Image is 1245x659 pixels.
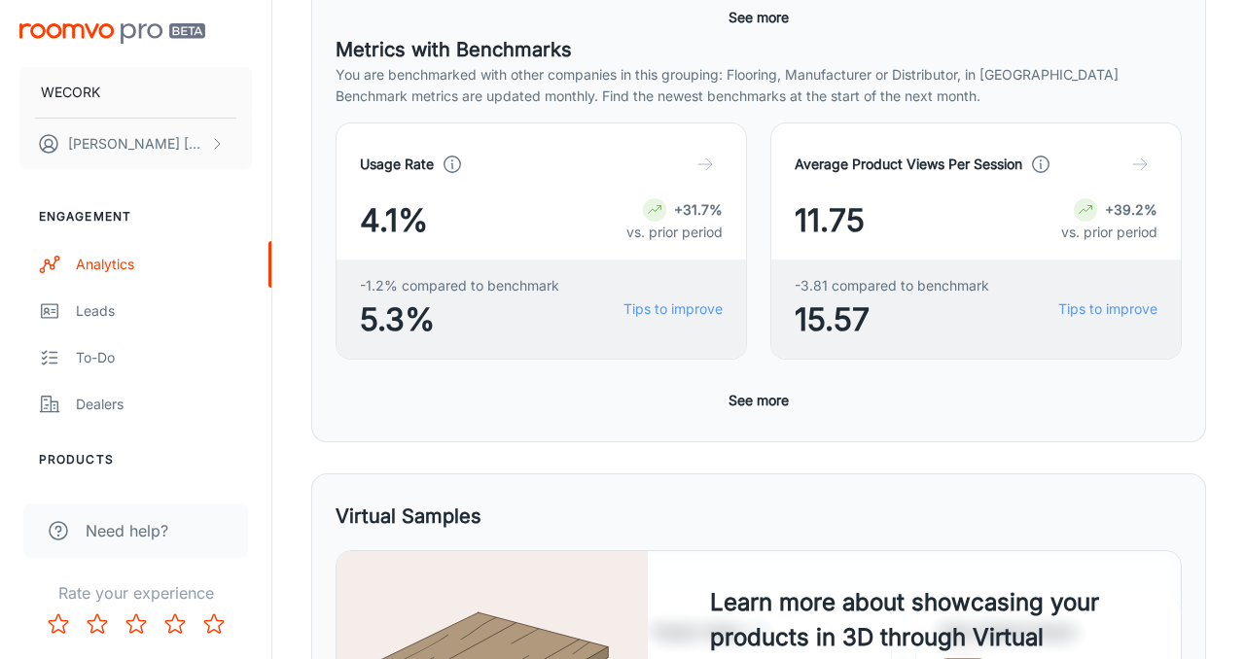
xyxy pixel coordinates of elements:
img: Roomvo PRO Beta [19,23,205,44]
button: WECORK [19,67,252,118]
p: Benchmark metrics are updated monthly. Find the newest benchmarks at the start of the next month. [336,86,1182,107]
div: Analytics [76,254,252,275]
h5: Metrics with Benchmarks [336,35,1182,64]
strong: +39.2% [1105,201,1157,218]
h4: Usage Rate [360,154,434,175]
span: 15.57 [795,296,989,343]
h4: Average Product Views Per Session [795,154,1022,175]
div: To-do [76,347,252,368]
span: Need help? [86,519,168,542]
div: Dealers [76,394,252,415]
button: [PERSON_NAME] [PERSON_NAME] [19,119,252,169]
p: [PERSON_NAME] [PERSON_NAME] [68,133,205,155]
span: 5.3% [360,296,559,343]
button: Rate 2 star [78,605,117,643]
p: Rate your experience [16,581,256,605]
button: Rate 5 star [195,605,233,643]
span: -1.2% compared to benchmark [360,275,559,296]
p: vs. prior period [1061,222,1157,243]
p: You are benchmarked with other companies in this grouping: Flooring, Manufacturer or Distributor,... [336,64,1182,86]
button: Rate 1 star [39,605,78,643]
button: Rate 3 star [117,605,156,643]
p: WECORK [41,82,100,103]
div: Leads [76,300,252,322]
button: See more [721,383,797,418]
p: vs. prior period [626,222,723,243]
a: Tips to improve [623,298,723,320]
button: Rate 4 star [156,605,195,643]
span: 11.75 [795,197,865,244]
strong: +31.7% [674,201,723,218]
a: Tips to improve [1058,298,1157,320]
span: 4.1% [360,197,428,244]
span: -3.81 compared to benchmark [795,275,989,296]
h5: Virtual Samples [336,502,481,531]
